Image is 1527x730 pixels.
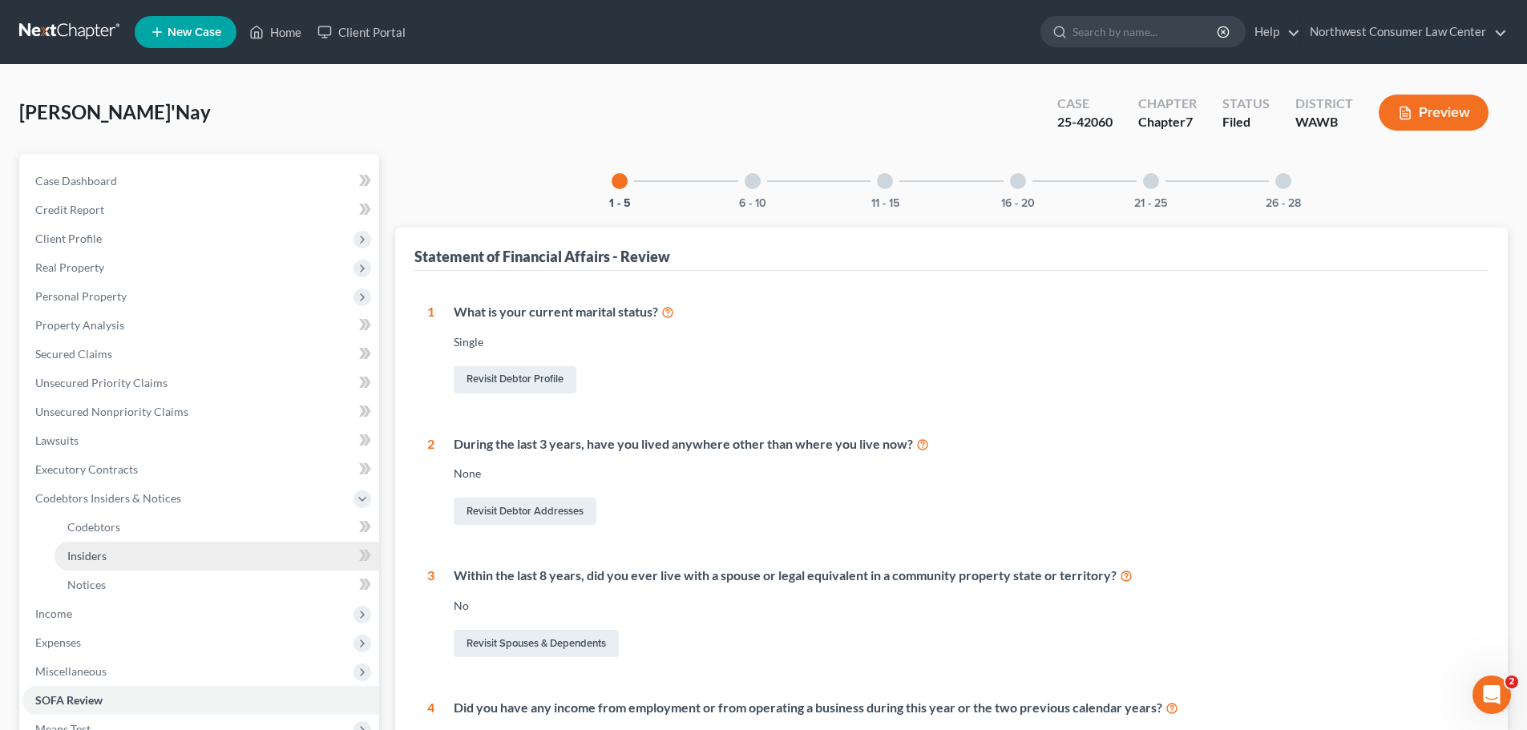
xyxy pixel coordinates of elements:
[454,366,576,393] a: Revisit Debtor Profile
[1266,198,1301,209] button: 26 - 28
[454,303,1476,321] div: What is your current marital status?
[22,426,379,455] a: Lawsuits
[35,462,138,476] span: Executory Contracts
[1186,114,1193,129] span: 7
[1134,198,1167,209] button: 21 - 25
[739,198,766,209] button: 6 - 10
[1001,198,1035,209] button: 16 - 20
[55,542,379,571] a: Insiders
[309,18,414,46] a: Client Portal
[22,311,379,340] a: Property Analysis
[35,491,181,505] span: Codebtors Insiders & Notices
[55,513,379,542] a: Codebtors
[1295,95,1353,113] div: District
[35,664,107,678] span: Miscellaneous
[454,567,1476,585] div: Within the last 8 years, did you ever live with a spouse or legal equivalent in a community prope...
[454,466,1476,482] div: None
[22,196,379,224] a: Credit Report
[35,635,81,649] span: Expenses
[35,405,188,418] span: Unsecured Nonpriority Claims
[1295,113,1353,131] div: WAWB
[454,498,596,525] a: Revisit Debtor Addresses
[454,699,1476,717] div: Did you have any income from employment or from operating a business during this year or the two ...
[35,347,112,361] span: Secured Claims
[67,520,120,534] span: Codebtors
[35,174,117,188] span: Case Dashboard
[1138,113,1197,131] div: Chapter
[67,549,107,563] span: Insiders
[35,260,104,274] span: Real Property
[1073,17,1219,46] input: Search by name...
[35,232,102,245] span: Client Profile
[609,198,631,209] button: 1 - 5
[1222,113,1270,131] div: Filed
[1057,95,1113,113] div: Case
[1302,18,1507,46] a: Northwest Consumer Law Center
[35,203,104,216] span: Credit Report
[1222,95,1270,113] div: Status
[22,455,379,484] a: Executory Contracts
[871,198,899,209] button: 11 - 15
[22,397,379,426] a: Unsecured Nonpriority Claims
[55,571,379,599] a: Notices
[1138,95,1197,113] div: Chapter
[67,578,106,591] span: Notices
[35,318,124,332] span: Property Analysis
[454,630,619,657] a: Revisit Spouses & Dependents
[1505,676,1518,688] span: 2
[241,18,309,46] a: Home
[1057,113,1113,131] div: 25-42060
[35,289,127,303] span: Personal Property
[168,26,221,38] span: New Case
[35,607,72,620] span: Income
[454,435,1476,454] div: During the last 3 years, have you lived anywhere other than where you live now?
[35,376,168,389] span: Unsecured Priority Claims
[19,100,211,123] span: [PERSON_NAME]'Nay
[22,340,379,369] a: Secured Claims
[414,247,670,266] div: Statement of Financial Affairs - Review
[22,369,379,397] a: Unsecured Priority Claims
[1246,18,1300,46] a: Help
[427,303,434,397] div: 1
[454,598,1476,614] div: No
[427,435,434,529] div: 2
[454,334,1476,350] div: Single
[427,567,434,660] div: 3
[35,434,79,447] span: Lawsuits
[1379,95,1489,131] button: Preview
[22,167,379,196] a: Case Dashboard
[35,693,103,707] span: SOFA Review
[1472,676,1511,714] iframe: Intercom live chat
[22,686,379,715] a: SOFA Review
